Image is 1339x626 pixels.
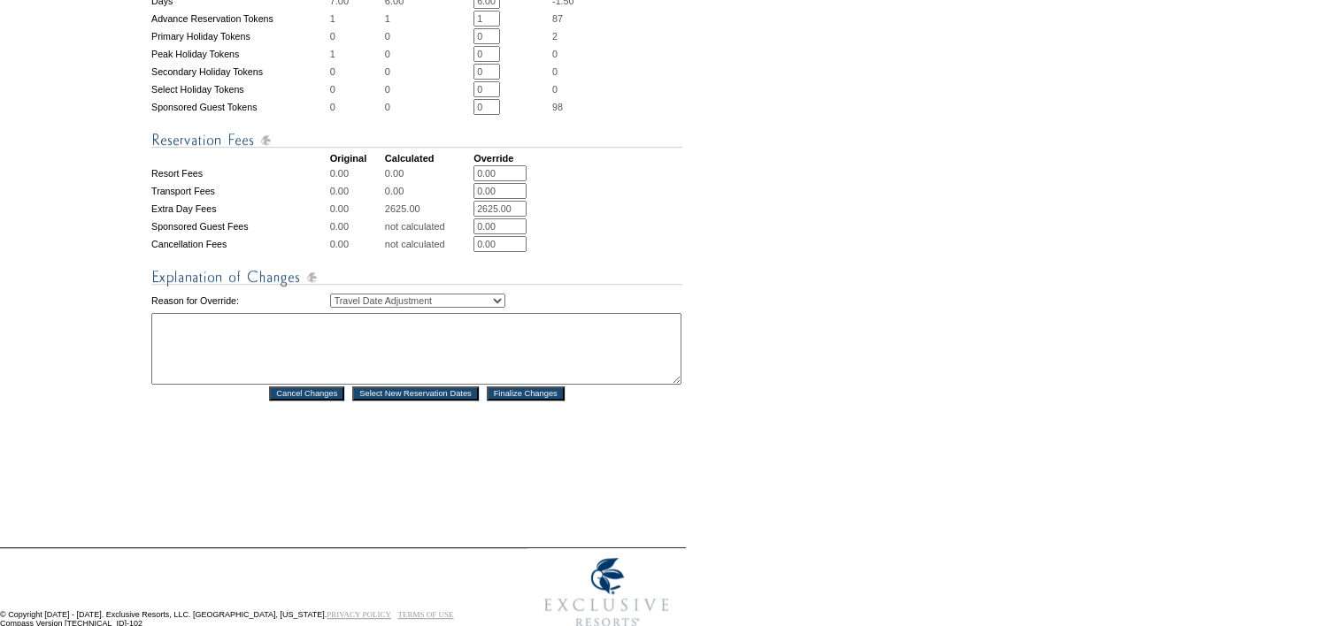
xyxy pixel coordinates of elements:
[151,201,328,217] td: Extra Day Fees
[151,183,328,199] td: Transport Fees
[385,236,472,252] td: not calculated
[385,28,472,44] td: 0
[552,31,558,42] span: 2
[330,64,383,80] td: 0
[269,386,344,401] input: Cancel Changes
[385,46,472,62] td: 0
[385,165,472,181] td: 0.00
[385,201,472,217] td: 2625.00
[330,99,383,115] td: 0
[552,84,558,95] span: 0
[330,81,383,97] td: 0
[151,46,328,62] td: Peak Holiday Tokens
[151,129,682,151] img: Reservation Fees
[473,153,550,164] td: Override
[385,64,472,80] td: 0
[151,290,328,311] td: Reason for Override:
[330,28,383,44] td: 0
[385,218,472,234] td: not calculated
[151,266,682,288] img: Explanation of Changes
[330,218,383,234] td: 0.00
[385,153,472,164] td: Calculated
[385,81,472,97] td: 0
[552,49,558,59] span: 0
[398,610,454,619] a: TERMS OF USE
[330,11,383,27] td: 1
[552,13,563,24] span: 87
[330,153,383,164] td: Original
[330,201,383,217] td: 0.00
[151,165,328,181] td: Resort Fees
[151,81,328,97] td: Select Holiday Tokens
[151,64,328,80] td: Secondary Holiday Tokens
[385,99,472,115] td: 0
[151,218,328,234] td: Sponsored Guest Fees
[330,165,383,181] td: 0.00
[151,236,328,252] td: Cancellation Fees
[151,11,328,27] td: Advance Reservation Tokens
[330,183,383,199] td: 0.00
[330,236,383,252] td: 0.00
[385,183,472,199] td: 0.00
[385,11,472,27] td: 1
[327,610,391,619] a: PRIVACY POLICY
[151,28,328,44] td: Primary Holiday Tokens
[552,66,558,77] span: 0
[352,386,479,401] input: Select New Reservation Dates
[552,102,563,112] span: 98
[151,99,328,115] td: Sponsored Guest Tokens
[330,46,383,62] td: 1
[487,386,565,401] input: Finalize Changes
